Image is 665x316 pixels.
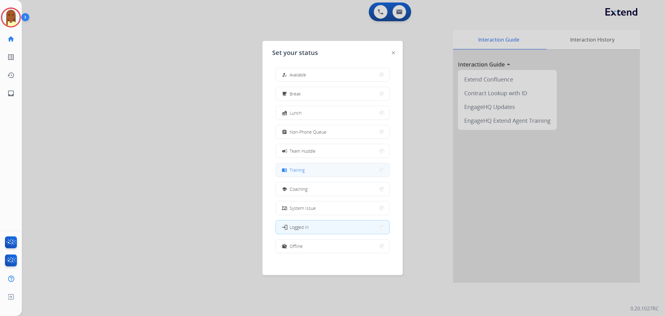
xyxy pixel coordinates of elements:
button: Team Huddle [276,144,389,158]
span: Offline [290,243,303,249]
button: Lunch [276,106,389,120]
span: System Issue [290,205,316,211]
mat-icon: work_off [282,244,287,249]
mat-icon: menu_book [282,167,287,173]
button: Available [276,68,389,81]
img: close-button [392,51,395,54]
button: Logged In [276,220,389,234]
span: Lunch [290,110,302,116]
mat-icon: history [7,72,15,79]
mat-icon: free_breakfast [282,91,287,96]
mat-icon: phonelink_off [282,205,287,211]
mat-icon: fastfood [282,110,287,116]
span: Break [290,91,301,97]
mat-icon: campaign [281,148,287,154]
mat-icon: list_alt [7,53,15,61]
span: Team Huddle [290,148,316,154]
button: System Issue [276,201,389,215]
button: Break [276,87,389,101]
span: Non-Phone Queue [290,129,327,135]
mat-icon: school [282,186,287,192]
mat-icon: login [281,224,287,230]
button: Non-Phone Queue [276,125,389,139]
span: Coaching [290,186,308,192]
mat-icon: assignment [282,129,287,135]
mat-icon: home [7,35,15,43]
button: Offline [276,239,389,253]
button: Coaching [276,182,389,196]
span: Logged In [290,224,309,230]
mat-icon: how_to_reg [282,72,287,77]
span: Set your status [272,48,318,57]
span: Training [290,167,305,173]
img: avatar [2,9,20,26]
p: 0.20.1027RC [630,305,659,312]
button: Training [276,163,389,177]
span: Available [290,72,306,78]
mat-icon: inbox [7,90,15,97]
